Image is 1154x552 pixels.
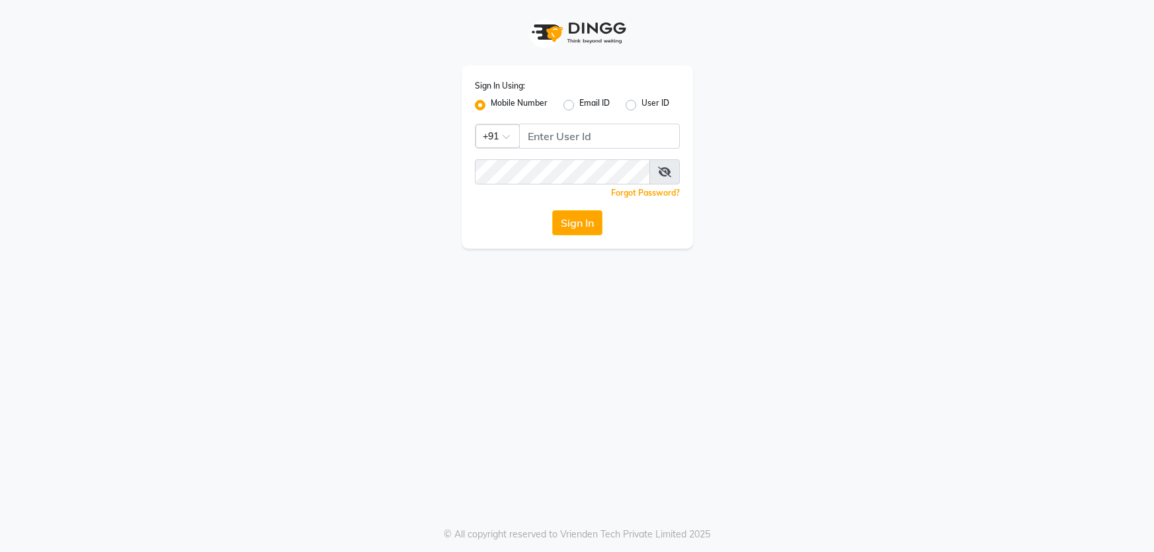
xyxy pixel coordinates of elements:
[491,97,548,113] label: Mobile Number
[552,210,602,235] button: Sign In
[611,188,680,198] a: Forgot Password?
[475,159,650,184] input: Username
[641,97,669,113] label: User ID
[519,124,680,149] input: Username
[524,13,630,52] img: logo1.svg
[475,80,525,92] label: Sign In Using:
[579,97,610,113] label: Email ID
